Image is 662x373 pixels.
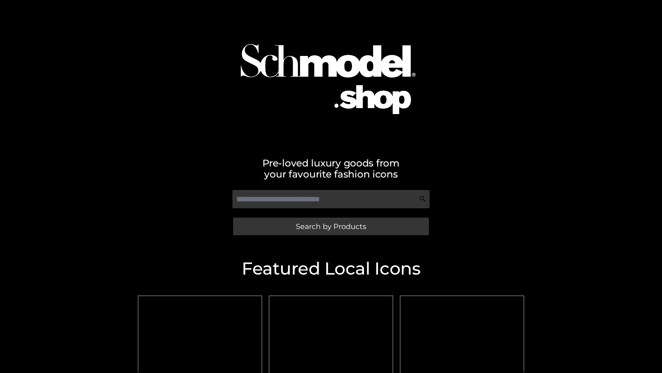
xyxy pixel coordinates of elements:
h2: Pre-loved luxury goods from your favourite fashion icons [134,157,528,180]
h2: Featured Local Icons​ [134,260,528,277]
span: Search by Products [296,223,366,230]
a: Search by Products [233,218,429,235]
img: Search Icon [419,195,426,202]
